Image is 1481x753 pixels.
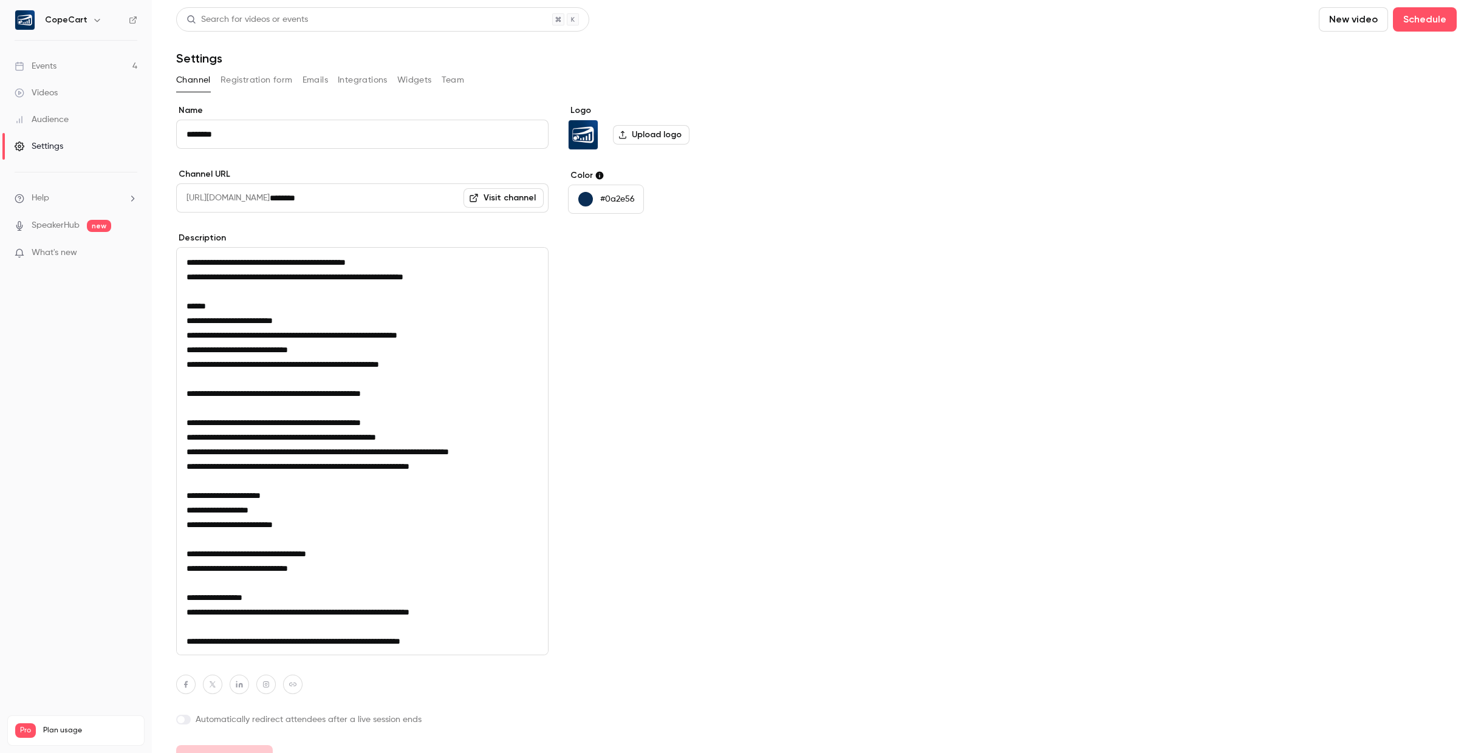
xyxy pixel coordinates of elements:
div: Search for videos or events [186,13,308,26]
p: #0a2e56 [600,193,635,205]
div: Audience [15,114,69,126]
button: Registration form [221,70,293,90]
img: CopeCart [15,10,35,30]
div: Settings [15,140,63,152]
li: help-dropdown-opener [15,192,137,205]
div: Events [15,60,56,72]
button: Schedule [1393,7,1457,32]
button: Emails [303,70,328,90]
a: SpeakerHub [32,219,80,232]
a: Visit channel [463,188,544,208]
button: Integrations [338,70,388,90]
label: Automatically redirect attendees after a live session ends [176,714,549,726]
section: Logo [568,104,754,150]
h1: Settings [176,51,222,66]
button: New video [1319,7,1388,32]
span: What's new [32,247,77,259]
button: Team [442,70,465,90]
label: Description [176,232,549,244]
label: Name [176,104,549,117]
label: Upload logo [613,125,689,145]
div: Videos [15,87,58,99]
span: Help [32,192,49,205]
label: Color [568,169,754,182]
label: Logo [568,104,754,117]
iframe: Noticeable Trigger [123,248,137,259]
img: CopeCart [569,120,598,149]
span: Pro [15,723,36,738]
button: Channel [176,70,211,90]
label: Channel URL [176,168,549,180]
h6: CopeCart [45,14,87,26]
span: Plan usage [43,726,137,735]
span: [URL][DOMAIN_NAME] [176,183,270,213]
button: #0a2e56 [568,185,644,214]
span: new [87,220,111,232]
button: Widgets [397,70,432,90]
